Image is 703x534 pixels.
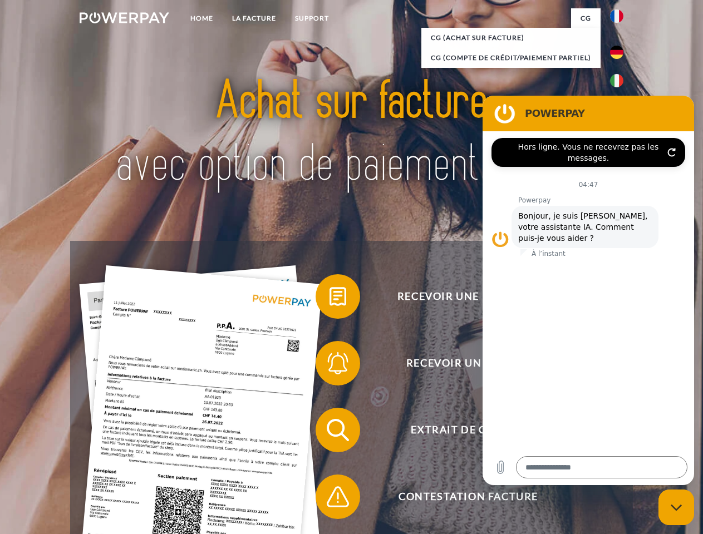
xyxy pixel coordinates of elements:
[421,48,601,68] a: CG (Compte de crédit/paiement partiel)
[316,474,605,519] button: Contestation Facture
[80,12,169,23] img: logo-powerpay-white.svg
[332,341,604,385] span: Recevoir un rappel?
[106,53,597,213] img: title-powerpay_fr.svg
[658,489,694,525] iframe: Bouton de lancement de la fenêtre de messagerie, conversation en cours
[324,349,352,377] img: qb_bell.svg
[324,416,352,444] img: qb_search.svg
[332,474,604,519] span: Contestation Facture
[324,483,352,511] img: qb_warning.svg
[324,283,352,310] img: qb_bill.svg
[421,28,601,48] a: CG (achat sur facture)
[181,8,223,28] a: Home
[316,408,605,452] button: Extrait de compte
[223,8,286,28] a: LA FACTURE
[610,9,623,23] img: fr
[332,408,604,452] span: Extrait de compte
[332,274,604,319] span: Recevoir une facture ?
[483,96,694,485] iframe: Fenêtre de messagerie
[571,8,601,28] a: CG
[316,274,605,319] button: Recevoir une facture ?
[316,341,605,385] button: Recevoir un rappel?
[286,8,338,28] a: Support
[610,46,623,59] img: de
[610,74,623,87] img: it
